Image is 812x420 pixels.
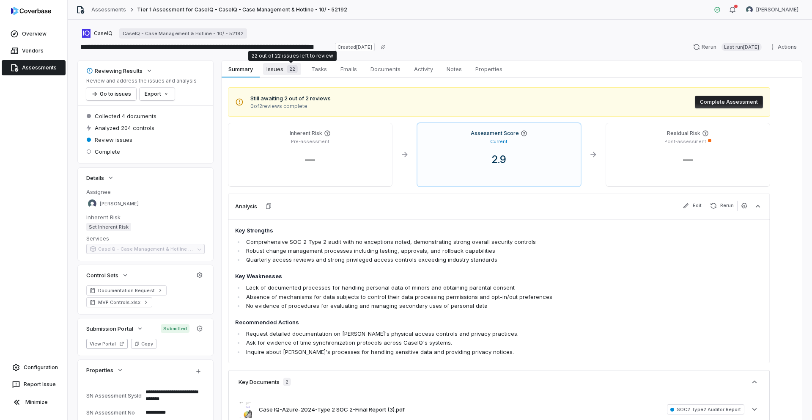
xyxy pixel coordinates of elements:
[2,43,66,58] a: Vendors
[472,64,506,75] span: Properties
[86,339,128,349] button: View Portal
[11,7,51,15] img: logo-D7KZi-bG.svg
[235,227,657,235] h4: Key Strengths
[24,381,56,388] span: Report Issue
[746,6,753,13] img: Samuel Folarin avatar
[86,213,205,221] dt: Inherent Risk
[95,112,156,120] span: Collected 4 documents
[707,201,737,211] button: Rerun
[94,30,112,37] span: CaseIQ
[80,26,115,41] button: https://caseiq.com/CaseIQ
[298,153,322,166] span: —
[721,43,762,51] span: Last run [DATE]
[25,399,48,406] span: Minimize
[24,364,58,371] span: Configuration
[676,153,700,166] span: —
[95,136,132,144] span: Review issues
[291,138,329,145] p: Pre-assessment
[2,26,66,41] a: Overview
[84,170,117,185] button: Details
[756,6,798,13] span: [PERSON_NAME]
[95,124,154,132] span: Analyzed 204 controls
[244,329,657,338] li: Request detailed documentation on [PERSON_NAME]'s physical access controls and privacy practices.
[239,401,252,418] img: c0f49af8301b4865ae537b966ee1a109.jpg
[88,199,96,208] img: Samuel Folarin avatar
[86,271,118,279] span: Control Sets
[161,324,189,333] span: Submitted
[235,202,257,210] h3: Analysis
[664,138,706,145] p: Post-assessment
[100,201,139,207] span: [PERSON_NAME]
[471,130,519,137] h4: Assessment Score
[86,285,167,296] a: Documentation Request
[679,201,705,211] button: Edit
[335,43,375,51] span: Created [DATE]
[290,130,322,137] h4: Inherent Risk
[244,348,657,356] li: Inquire about [PERSON_NAME]'s processes for handling sensitive data and providing privacy notices.
[131,339,156,349] button: Copy
[244,246,657,255] li: Robust change management processes including testing, approvals, and rollback capabilities
[485,153,513,166] span: 2.9
[688,41,767,53] button: RerunLast run[DATE]
[86,188,205,196] dt: Assignee
[235,272,657,281] h4: Key Weaknesses
[22,30,47,37] span: Overview
[308,64,330,75] span: Tasks
[86,325,133,332] span: Submission Portal
[86,366,113,374] span: Properties
[86,223,131,231] span: Set Inherent Risk
[244,283,657,292] li: Lack of documented processes for handling personal data of minors and obtaining parental consent
[741,3,804,16] button: Samuel Folarin avatar[PERSON_NAME]
[86,174,104,182] span: Details
[367,64,404,75] span: Documents
[3,377,64,392] button: Report Issue
[225,64,256,75] span: Summary
[250,94,331,103] span: Still awaiting 2 out of 2 reviews
[86,392,142,399] div: SN Assessment SysId
[86,297,152,307] a: MVP Controls.xlsx
[376,39,391,55] button: Copy link
[86,409,142,416] div: SN Assessment No
[95,148,120,155] span: Complete
[140,88,175,100] button: Export
[259,406,405,414] button: Case IQ-Azure-2024-Type 2 SOC 2-Final Report (3).pdf
[3,360,64,375] a: Configuration
[667,404,744,414] span: SOC2 Type2 Auditor Report
[84,321,146,336] button: Submission Portal
[695,96,763,108] button: Complete Assessment
[22,47,44,54] span: Vendors
[490,138,507,145] p: Current
[98,299,140,306] span: MVP Controls.xlsx
[250,103,331,110] span: 0 of 2 reviews complete
[119,28,247,39] a: CaseIQ - Case Management & Hotline - 10/ - 52192
[84,362,126,378] button: Properties
[443,64,465,75] span: Notes
[244,255,657,264] li: Quarterly access reviews and strong privileged access controls exceeding industry standards
[252,52,333,59] div: 22 out of 22 issues left to review
[244,293,657,301] li: Absence of mechanisms for data subjects to control their data processing permissions and opt-in/o...
[283,378,291,386] span: 2
[667,130,700,137] h4: Residual Risk
[86,88,136,100] button: Go to issues
[235,318,657,327] h4: Recommended Actions
[98,287,155,294] span: Documentation Request
[86,67,143,75] div: Reviewing Results
[2,60,66,75] a: Assessments
[22,64,57,71] span: Assessments
[137,6,347,13] span: Tier 1 Assessment for CaseIQ - CaseIQ - Case Management & Hotline - 10/ - 52192
[244,338,657,347] li: Ask for evidence of time synchronization protocols across CaseIQ's systems.
[86,235,205,242] dt: Services
[287,65,298,73] span: 22
[244,301,657,310] li: No evidence of procedures for evaluating and managing secondary uses of personal data
[84,268,131,283] button: Control Sets
[239,378,280,386] h3: Key Documents
[84,63,155,78] button: Reviewing Results
[263,63,301,75] span: Issues
[91,6,126,13] a: Assessments
[411,64,436,75] span: Activity
[86,77,197,84] p: Review and address the issues and analysis
[767,41,802,53] button: Actions
[337,64,360,75] span: Emails
[244,238,657,246] li: Comprehensive SOC 2 Type 2 audit with no exceptions noted, demonstrating strong overall security ...
[3,394,64,411] button: Minimize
